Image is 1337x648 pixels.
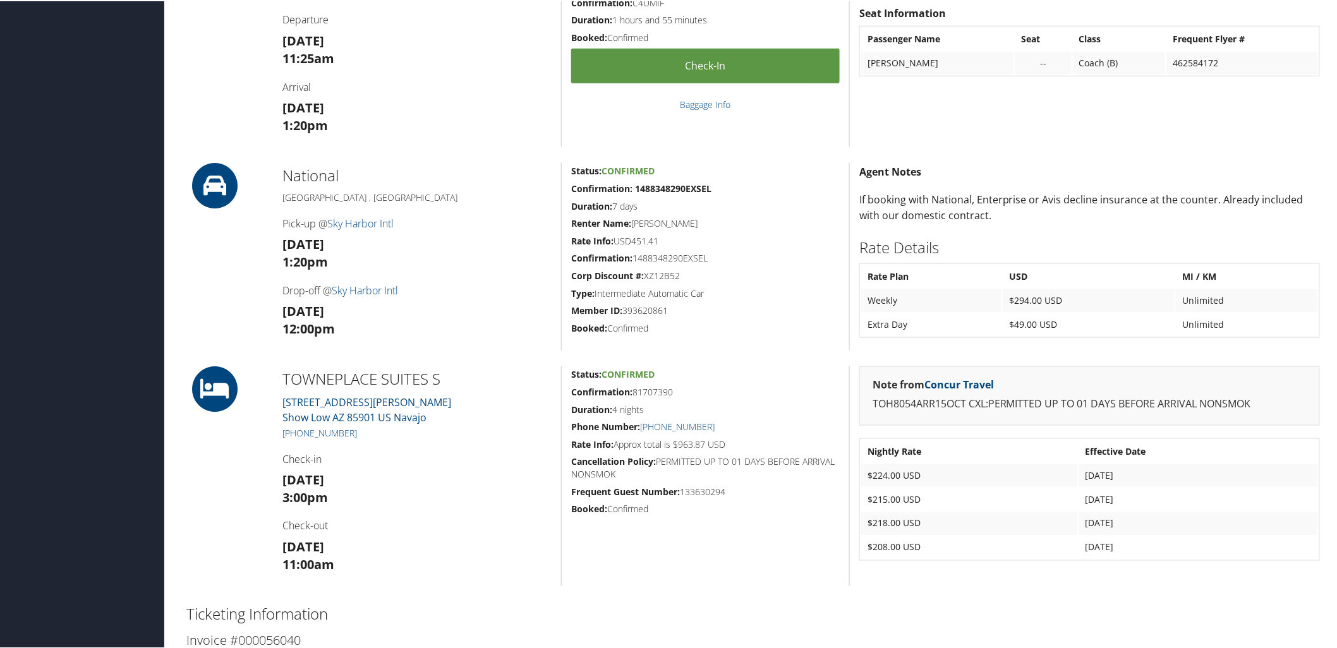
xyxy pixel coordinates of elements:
strong: [DATE] [282,98,324,115]
strong: 11:25am [282,49,334,66]
a: [STREET_ADDRESS][PERSON_NAME]Show Low AZ 85901 US Navajo [282,394,451,423]
strong: 12:00pm [282,319,335,336]
strong: 1:20pm [282,252,328,269]
td: $49.00 USD [1003,312,1175,335]
td: $224.00 USD [861,463,1078,486]
h5: 4 nights [571,402,840,415]
strong: Rate Info: [571,234,614,246]
h4: Check-out [282,518,552,532]
td: $294.00 USD [1003,288,1175,311]
td: Unlimited [1176,312,1318,335]
span: Confirmed [602,164,655,176]
strong: Frequent Guest Number: [571,484,680,496]
span: Confirmed [602,367,655,379]
th: Nightly Rate [861,439,1078,462]
h5: 1 hours and 55 minutes [571,13,840,25]
strong: Duration: [571,402,612,414]
strong: Status: [571,367,602,379]
td: $215.00 USD [861,487,1078,510]
a: Concur Travel [924,376,994,390]
h5: Approx total is $963.87 USD [571,437,840,450]
h2: National [282,164,552,185]
h5: Intermediate Automatic Car [571,286,840,299]
td: Weekly [861,288,1001,311]
h5: Confirmed [571,501,840,514]
strong: Booked: [571,30,607,42]
h2: Ticketing Information [186,603,1320,624]
h4: Drop-off @ [282,282,552,296]
strong: [DATE] [282,537,324,555]
strong: [DATE] [282,31,324,48]
strong: Status: [571,164,602,176]
td: [DATE] [1079,463,1318,486]
h5: Confirmed [571,30,840,43]
strong: Booked: [571,501,607,513]
strong: Note from [873,376,994,390]
td: [DATE] [1079,511,1318,534]
strong: Seat Information [859,5,946,19]
strong: [DATE] [282,470,324,487]
td: $218.00 USD [861,511,1078,534]
strong: Confirmation: 1488348290EXSEL [571,181,711,193]
h5: 81707390 [571,385,840,397]
th: Frequent Flyer # [1166,27,1318,49]
h5: PERMITTED UP TO 01 DAYS BEFORE ARRIVAL NONSMOK [571,454,840,479]
strong: [DATE] [282,301,324,318]
strong: Confirmation: [571,385,632,397]
strong: 3:00pm [282,488,328,505]
strong: Duration: [571,13,612,25]
a: Sky Harbor Intl [327,215,394,229]
strong: Corp Discount #: [571,268,644,280]
th: Seat [1015,27,1071,49]
h4: Check-in [282,451,552,465]
p: If booking with National, Enterprise or Avis decline insurance at the counter. Already included w... [859,191,1320,223]
th: Passenger Name [861,27,1013,49]
strong: 11:00am [282,555,334,572]
td: [PERSON_NAME] [861,51,1013,73]
strong: Member ID: [571,303,622,315]
strong: Phone Number: [571,419,640,431]
h4: Arrival [282,79,552,93]
p: TOH8054ARR15OCT CXL:PERMITTED UP TO 01 DAYS BEFORE ARRIVAL NONSMOK [873,395,1307,411]
h5: [GEOGRAPHIC_DATA] , [GEOGRAPHIC_DATA] [282,190,552,203]
h5: 1488348290EXSEL [571,251,840,263]
h2: Rate Details [859,236,1320,257]
strong: Cancellation Policy: [571,454,656,466]
td: Extra Day [861,312,1001,335]
h5: 7 days [571,199,840,212]
div: -- [1021,56,1065,68]
td: Unlimited [1176,288,1318,311]
td: [DATE] [1079,487,1318,510]
h4: Departure [282,11,552,25]
th: Class [1073,27,1166,49]
td: $208.00 USD [861,535,1078,558]
a: Sky Harbor Intl [332,282,398,296]
h4: Pick-up @ [282,215,552,229]
a: Check-in [571,47,840,82]
td: [DATE] [1079,535,1318,558]
h5: XZ12B52 [571,268,840,281]
strong: Type: [571,286,595,298]
h5: Confirmed [571,321,840,333]
th: Rate Plan [861,264,1001,287]
h5: [PERSON_NAME] [571,216,840,229]
h5: 393620861 [571,303,840,316]
h5: USD451.41 [571,234,840,246]
a: Baggage Info [680,97,730,109]
th: MI / KM [1176,264,1318,287]
th: Effective Date [1079,439,1318,462]
td: 462584172 [1166,51,1318,73]
strong: Duration: [571,199,612,211]
strong: Confirmation: [571,251,632,263]
a: [PHONE_NUMBER] [640,419,715,431]
strong: Agent Notes [859,164,921,177]
strong: Rate Info: [571,437,614,449]
td: Coach (B) [1073,51,1166,73]
strong: [DATE] [282,234,324,251]
th: USD [1003,264,1175,287]
h2: TOWNEPLACE SUITES S [282,367,552,388]
strong: Booked: [571,321,607,333]
h5: 133630294 [571,484,840,497]
strong: Renter Name: [571,216,631,228]
a: [PHONE_NUMBER] [282,426,357,438]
